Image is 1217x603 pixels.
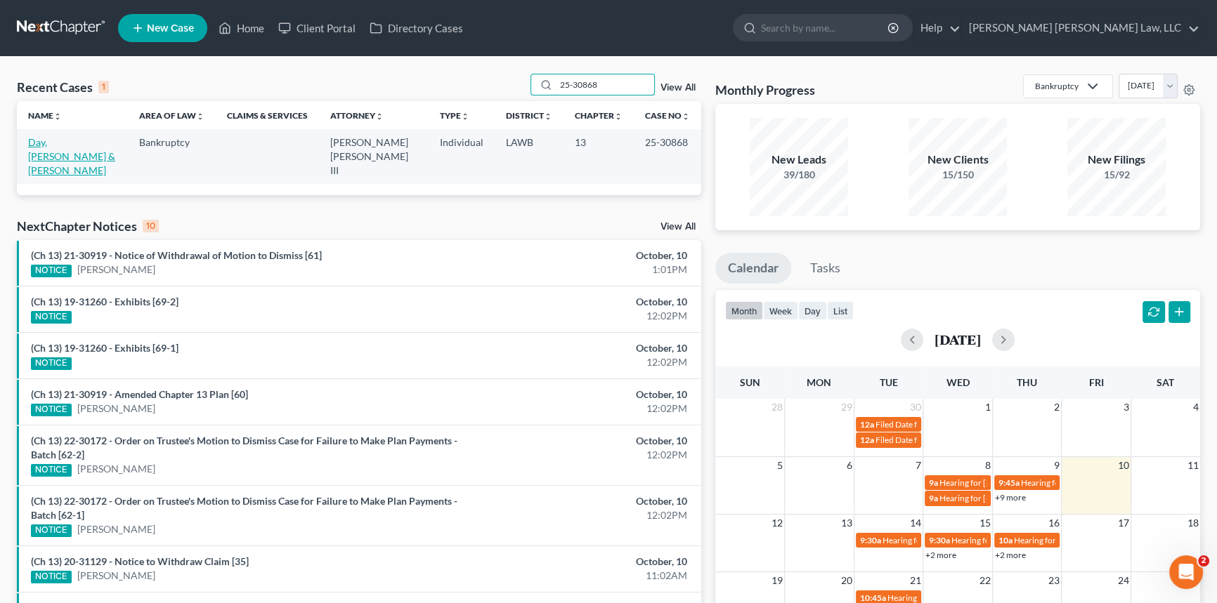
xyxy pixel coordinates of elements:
[478,434,687,448] div: October, 10
[28,136,115,176] a: Day, [PERSON_NAME] & [PERSON_NAME]
[614,112,623,121] i: unfold_more
[1192,399,1200,416] span: 4
[1186,515,1200,531] span: 18
[478,309,687,323] div: 12:02PM
[909,168,1007,182] div: 15/150
[429,129,495,183] td: Individual
[495,129,564,183] td: LAWB
[909,152,1007,168] div: New Clients
[1053,457,1061,474] span: 9
[984,457,992,474] span: 8
[660,83,696,93] a: View All
[860,419,874,430] span: 12a
[53,112,62,121] i: unfold_more
[946,376,969,388] span: Wed
[77,462,155,476] a: [PERSON_NAME]
[763,301,798,320] button: week
[939,477,1049,488] span: Hearing for [PERSON_NAME]
[31,404,72,416] div: NOTICE
[319,129,429,183] td: [PERSON_NAME] [PERSON_NAME] III
[271,15,363,41] a: Client Portal
[478,402,687,416] div: 12:02PM
[375,112,384,121] i: unfold_more
[909,572,923,589] span: 21
[750,152,848,168] div: New Leads
[31,524,72,537] div: NOTICE
[17,218,159,234] div: NextChapter Notices
[478,249,687,263] div: October, 10
[31,464,72,477] div: NOTICE
[216,101,319,129] th: Claims & Services
[363,15,470,41] a: Directory Cases
[478,341,687,355] div: October, 10
[929,535,950,545] span: 9:30a
[876,435,993,445] span: Filed Date for [PERSON_NAME]
[978,572,992,589] span: 22
[1198,555,1209,566] span: 2
[715,253,791,284] a: Calendar
[879,376,897,388] span: Tue
[807,376,831,388] span: Mon
[1067,152,1166,168] div: New Filings
[1035,80,1079,92] div: Bankruptcy
[883,535,1114,545] span: Hearing for [US_STATE] Safety Association of Timbermen - Self I
[798,253,853,284] a: Tasks
[31,357,72,370] div: NOTICE
[31,571,72,583] div: NOTICE
[556,74,654,95] input: Search by name...
[196,112,204,121] i: unfold_more
[935,332,981,347] h2: [DATE]
[1047,572,1061,589] span: 23
[913,15,961,41] a: Help
[147,23,194,34] span: New Case
[31,388,248,400] a: (Ch 13) 21-30919 - Amended Chapter 13 Plan [60]
[31,249,322,261] a: (Ch 13) 21-30919 - Notice of Withdrawal of Motion to Dismiss [61]
[478,508,687,522] div: 12:02PM
[77,263,155,277] a: [PERSON_NAME]
[776,457,784,474] span: 5
[860,592,886,603] span: 10:45a
[840,572,854,589] span: 20
[770,515,784,531] span: 12
[1047,515,1061,531] span: 16
[740,376,760,388] span: Sun
[1169,555,1203,589] iframe: Intercom live chat
[478,355,687,369] div: 12:02PM
[1117,457,1131,474] span: 10
[461,112,469,121] i: unfold_more
[77,522,155,536] a: [PERSON_NAME]
[761,15,890,41] input: Search by name...
[28,110,62,121] a: Nameunfold_more
[1089,376,1104,388] span: Fri
[887,592,997,603] span: Hearing for [PERSON_NAME]
[98,81,109,93] div: 1
[770,399,784,416] span: 28
[31,296,178,307] a: (Ch 13) 19-31260 - Exhibits [69-2]
[876,419,993,430] span: Filed Date for [PERSON_NAME]
[440,110,469,121] a: Typeunfold_more
[330,110,384,121] a: Attorneyunfold_more
[1053,399,1061,416] span: 2
[478,263,687,277] div: 1:01PM
[139,110,204,121] a: Area of Lawunfold_more
[725,301,763,320] button: month
[544,112,552,121] i: unfold_more
[909,399,923,416] span: 30
[31,435,457,460] a: (Ch 13) 22-30172 - Order on Trustee's Motion to Dismiss Case for Failure to Make Plan Payments - ...
[17,79,109,95] div: Recent Cases
[995,492,1026,503] a: +9 more
[860,535,881,545] span: 9:30a
[31,495,457,521] a: (Ch 13) 22-30172 - Order on Trustee's Motion to Dismiss Case for Failure to Make Plan Payments - ...
[845,457,854,474] span: 6
[31,342,178,354] a: (Ch 13) 19-31260 - Exhibits [69-1]
[682,112,690,121] i: unfold_more
[909,515,923,531] span: 14
[840,515,854,531] span: 13
[31,265,72,277] div: NOTICE
[1014,535,1124,545] span: Hearing for [PERSON_NAME]
[984,399,992,416] span: 1
[1117,572,1131,589] span: 24
[31,555,249,567] a: (Ch 13) 20-31129 - Notice to Withdraw Claim [35]
[929,477,938,488] span: 9a
[951,535,1183,545] span: Hearing for [US_STATE] Safety Association of Timbermen - Self I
